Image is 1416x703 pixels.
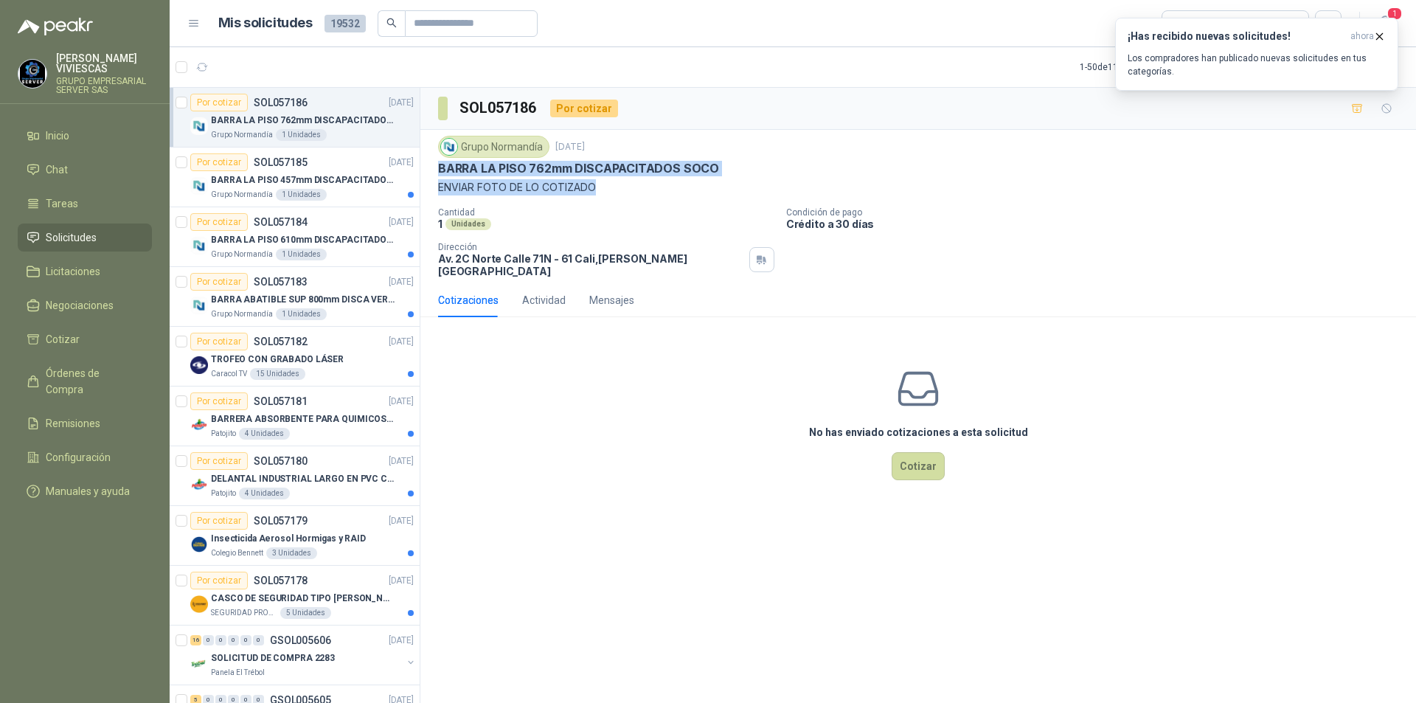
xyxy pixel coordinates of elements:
[46,449,111,465] span: Configuración
[254,336,308,347] p: SOL057182
[389,514,414,528] p: [DATE]
[18,477,152,505] a: Manuales y ayuda
[280,607,331,619] div: 5 Unidades
[18,291,152,319] a: Negociaciones
[438,252,743,277] p: Av. 2C Norte Calle 71N - 61 Cali , [PERSON_NAME][GEOGRAPHIC_DATA]
[1128,30,1344,43] h3: ¡Has recibido nuevas solicitudes!
[389,634,414,648] p: [DATE]
[389,395,414,409] p: [DATE]
[190,655,208,673] img: Company Logo
[324,15,366,32] span: 19532
[1386,7,1403,21] span: 1
[46,128,69,144] span: Inicio
[786,207,1410,218] p: Condición de pago
[438,136,549,158] div: Grupo Normandía
[389,215,414,229] p: [DATE]
[438,179,1398,195] p: ENVIAR FOTO DE LO COTIZADO
[56,53,152,74] p: [PERSON_NAME] VIVIESCAS
[190,177,208,195] img: Company Logo
[441,139,457,155] img: Company Logo
[276,189,327,201] div: 1 Unidades
[203,635,214,645] div: 0
[211,353,344,367] p: TROFEO CON GRABADO LÁSER
[211,249,273,260] p: Grupo Normandía
[589,292,634,308] div: Mensajes
[254,277,308,287] p: SOL057183
[190,572,248,589] div: Por cotizar
[170,267,420,327] a: Por cotizarSOL057183[DATE] Company LogoBARRA ABATIBLE SUP 800mm DISCA VERT SOCOGrupo Normandía1 U...
[254,456,308,466] p: SOL057180
[170,148,420,207] a: Por cotizarSOL057185[DATE] Company LogoBARRA LA PISO 457mm DISCAPACITADOS SOCOGrupo Normandía1 Un...
[254,396,308,406] p: SOL057181
[438,292,499,308] div: Cotizaciones
[254,157,308,167] p: SOL057185
[211,412,395,426] p: BARRERA ABSORBENTE PARA QUIMICOS (DERRAME DE HIPOCLORITO)
[18,409,152,437] a: Remisiones
[170,207,420,267] a: Por cotizarSOL057184[DATE] Company LogoBARRA LA PISO 610mm DISCAPACITADOS SOCOGrupo Normandía1 Un...
[170,327,420,387] a: Por cotizarSOL057182[DATE] Company LogoTROFEO CON GRABADO LÁSERCaracol TV15 Unidades
[46,263,100,280] span: Licitaciones
[190,635,201,645] div: 16
[190,333,248,350] div: Por cotizar
[46,415,100,432] span: Remisiones
[211,308,273,320] p: Grupo Normandía
[18,359,152,404] a: Órdenes de Compra
[389,96,414,110] p: [DATE]
[190,452,248,470] div: Por cotizar
[276,308,327,320] div: 1 Unidades
[211,428,236,440] p: Patojito
[1350,30,1374,43] span: ahora
[190,237,208,254] img: Company Logo
[266,547,317,559] div: 3 Unidades
[190,416,208,434] img: Company Logo
[253,635,264,645] div: 0
[190,356,208,374] img: Company Logo
[211,607,277,619] p: SEGURIDAD PROVISER LTDA
[46,483,130,499] span: Manuales y ayuda
[190,273,248,291] div: Por cotizar
[170,566,420,626] a: Por cotizarSOL057178[DATE] Company LogoCASCO DE SEGURIDAD TIPO [PERSON_NAME]SEGURIDAD PROVISER LT...
[389,335,414,349] p: [DATE]
[228,635,239,645] div: 0
[239,488,290,499] div: 4 Unidades
[445,218,491,230] div: Unidades
[190,536,208,553] img: Company Logo
[190,153,248,171] div: Por cotizar
[276,129,327,141] div: 1 Unidades
[211,472,395,486] p: DELANTAL INDUSTRIAL LARGO EN PVC COLOR AMARILLO
[786,218,1410,230] p: Crédito a 30 días
[459,97,538,120] h3: SOL057186
[239,428,290,440] div: 4 Unidades
[211,651,335,665] p: SOLICITUD DE COMPRA 2283
[46,331,80,347] span: Cotizar
[211,667,265,679] p: Panela El Trébol
[276,249,327,260] div: 1 Unidades
[892,452,945,480] button: Cotizar
[389,156,414,170] p: [DATE]
[18,156,152,184] a: Chat
[46,365,138,398] span: Órdenes de Compra
[386,18,397,28] span: search
[555,140,585,154] p: [DATE]
[46,297,114,314] span: Negociaciones
[254,217,308,227] p: SOL057184
[211,592,395,606] p: CASCO DE SEGURIDAD TIPO [PERSON_NAME]
[1080,55,1181,79] div: 1 - 50 de 11442
[190,631,417,679] a: 16 0 0 0 0 0 GSOL005606[DATE] Company LogoSOLICITUD DE COMPRA 2283Panela El Trébol
[254,97,308,108] p: SOL057186
[215,635,226,645] div: 0
[1128,52,1386,78] p: Los compradores han publicado nuevas solicitudes en tus categorías.
[190,476,208,494] img: Company Logo
[170,387,420,446] a: Por cotizarSOL057181[DATE] Company LogoBARRERA ABSORBENTE PARA QUIMICOS (DERRAME DE HIPOCLORITO)P...
[190,512,248,530] div: Por cotizar
[190,595,208,613] img: Company Logo
[56,77,152,94] p: GRUPO EMPRESARIAL SERVER SAS
[211,293,395,307] p: BARRA ABATIBLE SUP 800mm DISCA VERT SOCO
[18,18,93,35] img: Logo peakr
[18,190,152,218] a: Tareas
[190,213,248,231] div: Por cotizar
[389,275,414,289] p: [DATE]
[190,297,208,314] img: Company Logo
[438,161,719,176] p: BARRA LA PISO 762mm DISCAPACITADOS SOCO
[389,454,414,468] p: [DATE]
